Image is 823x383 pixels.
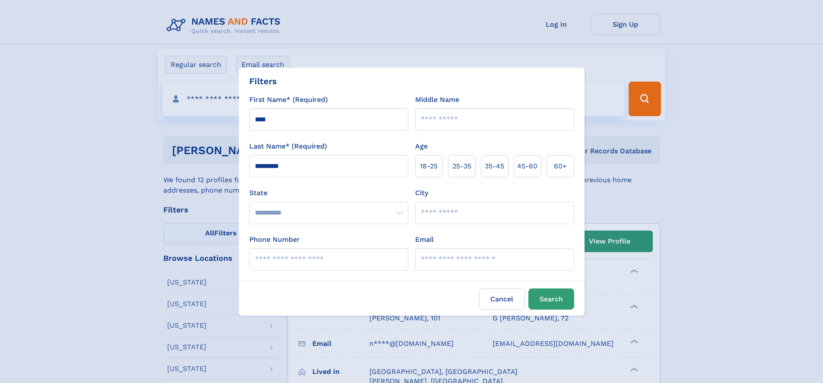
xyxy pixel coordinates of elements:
label: Middle Name [415,95,459,105]
label: Phone Number [249,234,300,245]
label: Cancel [479,288,525,310]
label: Last Name* (Required) [249,141,327,152]
span: 35‑45 [485,161,504,171]
div: Filters [249,75,277,88]
label: Age [415,141,428,152]
label: First Name* (Required) [249,95,328,105]
span: 25‑35 [452,161,471,171]
label: Email [415,234,434,245]
span: 60+ [554,161,567,171]
span: 45‑60 [517,161,537,171]
label: State [249,188,408,198]
button: Search [528,288,574,310]
span: 18‑25 [420,161,438,171]
label: City [415,188,428,198]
